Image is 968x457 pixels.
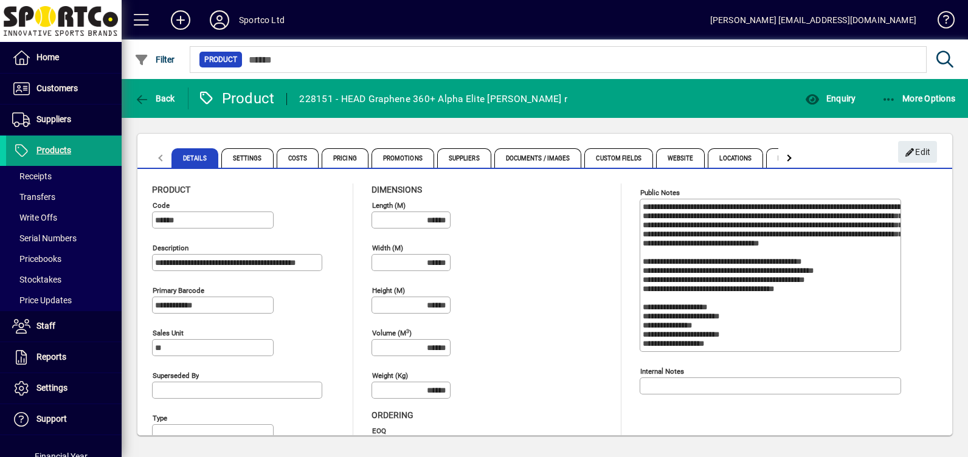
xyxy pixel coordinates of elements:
mat-label: Width (m) [372,244,403,252]
span: Receipts [12,171,52,181]
button: Enquiry [802,88,859,109]
app-page-header-button: Back [122,88,188,109]
mat-label: Description [153,244,188,252]
a: Settings [6,373,122,404]
a: Home [6,43,122,73]
button: Back [131,88,178,109]
sup: 3 [406,328,409,334]
button: Profile [200,9,239,31]
button: Edit [898,141,937,163]
span: Back [134,94,175,103]
mat-label: Weight (Kg) [372,371,408,380]
span: Reports [36,352,66,362]
span: Prompts [766,148,818,168]
span: Write Offs [12,213,57,222]
a: Knowledge Base [928,2,953,42]
div: 228151 - HEAD Graphene 360+ Alpha Elite [PERSON_NAME] r [299,89,567,109]
span: Staff [36,321,55,331]
span: Products [36,145,71,155]
span: Home [36,52,59,62]
button: More Options [879,88,959,109]
span: Support [36,414,67,424]
span: Product [152,185,190,194]
a: Staff [6,311,122,342]
span: Website [656,148,705,168]
mat-label: Internal Notes [640,367,684,376]
span: More Options [882,94,956,103]
span: Transfers [12,192,55,202]
span: Suppliers [36,114,71,124]
a: Reports [6,342,122,373]
div: Product [198,89,275,108]
span: Pricing [322,148,368,168]
mat-label: Height (m) [372,286,405,295]
a: Write Offs [6,207,122,228]
a: Suppliers [6,105,122,135]
mat-label: EOQ [372,427,386,435]
mat-label: Volume (m ) [372,329,412,337]
a: Pricebooks [6,249,122,269]
a: Price Updates [6,290,122,311]
span: Serial Numbers [12,233,77,243]
span: Edit [905,142,931,162]
a: Receipts [6,166,122,187]
span: Stocktakes [12,275,61,284]
span: Locations [708,148,763,168]
span: Custom Fields [584,148,652,168]
a: Transfers [6,187,122,207]
a: Stocktakes [6,269,122,290]
mat-label: Public Notes [640,188,680,197]
a: Customers [6,74,122,104]
span: Promotions [372,148,434,168]
mat-label: Primary barcode [153,286,204,295]
span: Costs [277,148,319,168]
span: Product [204,53,237,66]
span: Details [171,148,218,168]
mat-label: Type [153,414,167,422]
span: Ordering [372,410,413,420]
div: Sportco Ltd [239,10,285,30]
span: Documents / Images [494,148,582,168]
mat-label: Sales unit [153,329,184,337]
span: Settings [221,148,274,168]
mat-label: Length (m) [372,201,406,210]
mat-label: Superseded by [153,371,199,380]
span: Filter [134,55,175,64]
button: Add [161,9,200,31]
span: Pricebooks [12,254,61,264]
button: Filter [131,49,178,70]
a: Serial Numbers [6,228,122,249]
span: Price Updates [12,295,72,305]
div: [PERSON_NAME] [EMAIL_ADDRESS][DOMAIN_NAME] [710,10,916,30]
span: Suppliers [437,148,491,168]
span: Customers [36,83,78,93]
mat-label: Code [153,201,170,210]
span: Settings [36,383,67,393]
span: Enquiry [805,94,856,103]
span: Dimensions [372,185,422,194]
a: Support [6,404,122,435]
